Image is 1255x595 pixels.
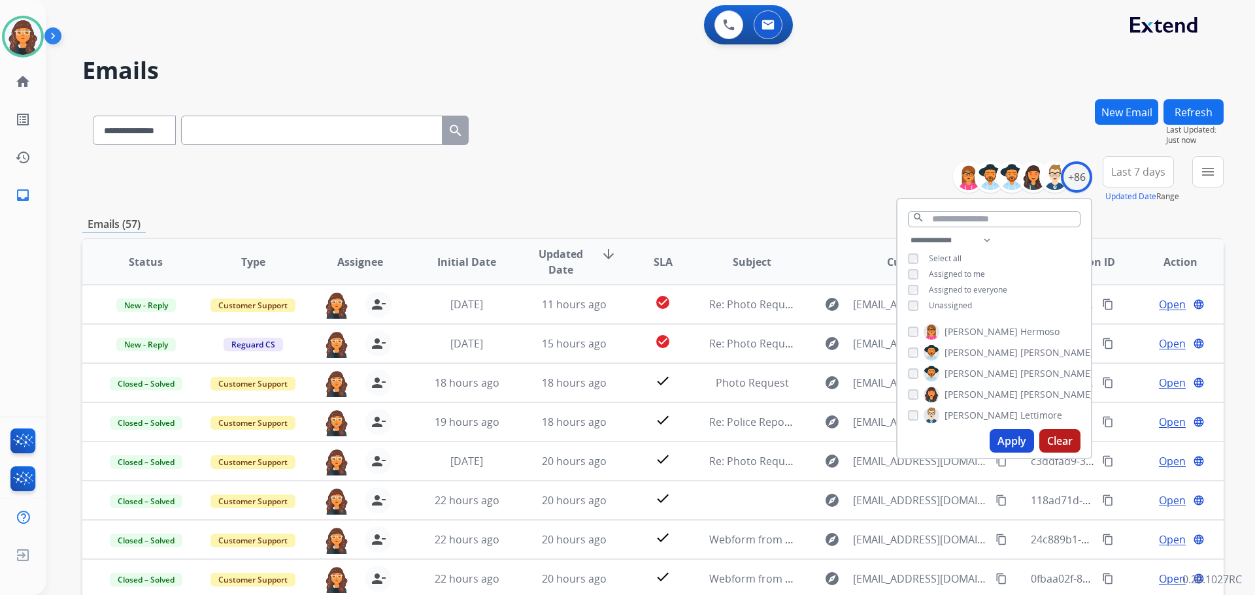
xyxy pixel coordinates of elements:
[709,415,836,429] span: Re: Police Report Request
[1193,338,1205,349] mat-icon: language
[542,454,607,468] span: 20 hours ago
[1103,156,1174,187] button: Last 7 days
[1193,298,1205,310] mat-icon: language
[371,532,386,547] mat-icon: person_remove
[210,573,295,587] span: Customer Support
[371,492,386,508] mat-icon: person_remove
[1159,492,1186,508] span: Open
[1193,534,1205,545] mat-icon: language
[996,573,1007,585] mat-icon: content_copy
[1102,416,1114,428] mat-icon: content_copy
[1095,99,1158,125] button: New Email
[655,451,671,467] mat-icon: check
[542,571,607,586] span: 20 hours ago
[853,532,988,547] span: [EMAIL_ADDRESS][DOMAIN_NAME]
[448,123,463,138] mat-icon: search
[945,388,1018,401] span: [PERSON_NAME]
[1116,239,1224,285] th: Action
[1031,571,1225,586] span: 0fbaa02f-8844-4b71-8bcf-314651c48e98
[1102,494,1114,506] mat-icon: content_copy
[15,187,31,203] mat-icon: inbox
[1102,455,1114,467] mat-icon: content_copy
[1020,346,1094,359] span: [PERSON_NAME]
[15,74,31,89] mat-icon: home
[210,416,295,430] span: Customer Support
[853,571,988,587] span: [EMAIL_ADDRESS][DOMAIN_NAME]
[654,254,673,270] span: SLA
[437,254,496,270] span: Initial Date
[1102,338,1114,349] mat-icon: content_copy
[1159,453,1186,469] span: Open
[210,534,295,547] span: Customer Support
[210,298,295,312] span: Customer Support
[542,297,607,312] span: 11 hours ago
[1159,571,1186,587] span: Open
[542,532,607,547] span: 20 hours ago
[1102,534,1114,545] mat-icon: content_copy
[210,455,295,469] span: Customer Support
[1105,191,1156,202] button: Updated Date
[210,377,295,391] span: Customer Support
[1166,135,1224,146] span: Just now
[450,454,483,468] span: [DATE]
[853,297,988,312] span: [EMAIL_ADDRESS][DOMAIN_NAME]
[371,336,386,351] mat-icon: person_remove
[15,150,31,165] mat-icon: history
[1105,191,1179,202] span: Range
[110,534,182,547] span: Closed – Solved
[996,494,1007,506] mat-icon: content_copy
[324,526,350,554] img: agent-avatar
[324,330,350,358] img: agent-avatar
[324,487,350,515] img: agent-avatar
[110,455,182,469] span: Closed – Solved
[709,571,1005,586] span: Webform from [EMAIL_ADDRESS][DOMAIN_NAME] on [DATE]
[435,493,499,507] span: 22 hours ago
[655,569,671,585] mat-icon: check
[324,566,350,593] img: agent-avatar
[324,370,350,397] img: agent-avatar
[655,295,671,310] mat-icon: check_circle
[1102,377,1114,389] mat-icon: content_copy
[542,376,607,390] span: 18 hours ago
[324,409,350,436] img: agent-avatar
[853,375,988,391] span: [EMAIL_ADDRESS][DOMAIN_NAME]
[1193,416,1205,428] mat-icon: language
[1159,532,1186,547] span: Open
[1039,429,1080,453] button: Clear
[1031,454,1231,468] span: c3ddfad9-32c6-49ab-aaa9-930e26175b22
[824,532,840,547] mat-icon: explore
[655,334,671,349] mat-icon: check_circle
[542,336,607,351] span: 15 hours ago
[824,297,840,312] mat-icon: explore
[435,415,499,429] span: 19 hours ago
[655,373,671,389] mat-icon: check
[853,453,988,469] span: [EMAIL_ADDRESS][DOMAIN_NAME]
[1159,414,1186,430] span: Open
[82,216,146,233] p: Emails (57)
[853,414,988,430] span: [EMAIL_ADDRESS][DOMAIN_NAME]
[450,297,483,312] span: [DATE]
[129,254,163,270] span: Status
[996,455,1007,467] mat-icon: content_copy
[709,454,800,468] span: Re: Photo Request
[116,298,176,312] span: New - Reply
[929,253,962,264] span: Select all
[824,336,840,351] mat-icon: explore
[1111,169,1165,174] span: Last 7 days
[1193,377,1205,389] mat-icon: language
[853,492,988,508] span: [EMAIL_ADDRESS][DOMAIN_NAME]
[1102,573,1114,585] mat-icon: content_copy
[1182,571,1242,587] p: 0.20.1027RC
[996,534,1007,545] mat-icon: content_copy
[824,375,840,391] mat-icon: explore
[450,336,483,351] span: [DATE]
[324,448,350,475] img: agent-avatar
[945,409,1018,422] span: [PERSON_NAME]
[945,325,1018,338] span: [PERSON_NAME]
[824,414,840,430] mat-icon: explore
[853,336,988,351] span: [EMAIL_ADDRESS][DOMAIN_NAME]
[82,57,1224,84] h2: Emails
[110,377,182,391] span: Closed – Solved
[1166,125,1224,135] span: Last Updated:
[709,297,800,312] span: Re: Photo Request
